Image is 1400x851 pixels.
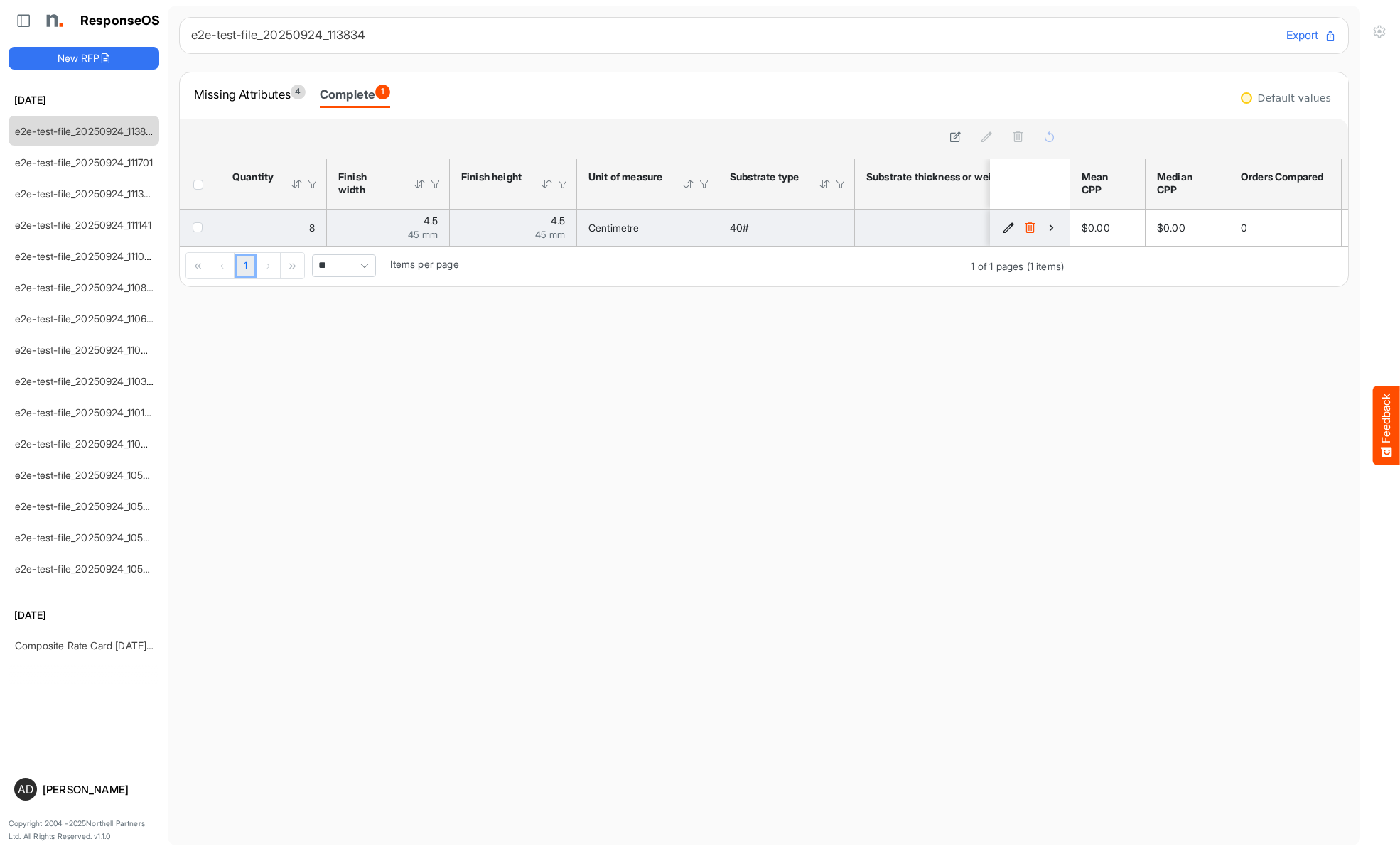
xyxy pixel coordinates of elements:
span: 1 of 1 pages [971,260,1023,272]
a: e2e-test-file_20250924_105529 [15,500,161,512]
span: 1 [375,85,390,99]
div: Default values [1258,93,1331,103]
a: e2e-test-file_20250924_110035 [15,438,159,450]
td: 40# is template cell Column Header httpsnorthellcomontologiesmapping-rulesmaterialhassubstratemat... [718,210,855,246]
div: Mean CPP [1082,170,1129,196]
div: [PERSON_NAME] [43,784,154,795]
td: $0.00 is template cell Column Header median-cpp [1146,210,1229,246]
div: Filter Icon [556,178,569,190]
span: 40# [730,222,749,234]
a: Page 1 of 1 Pages [235,254,257,279]
h6: [DATE] [9,92,159,108]
div: Substrate thickness or weight [866,170,1011,183]
span: Centimetre [588,222,640,234]
button: Edit [1001,221,1016,235]
div: Filter Icon [306,178,319,190]
div: Complete [320,85,390,104]
div: Filter Icon [429,178,442,190]
td: 58225db9-cd80-4f0f-960a-05c49b02612a is template cell Column Header [990,210,1072,246]
td: 4.5 is template cell Column Header httpsnorthellcomontologiesmapping-rulesmeasurementhasfinishsiz... [327,210,450,246]
td: 4.5 is template cell Column Header httpsnorthellcomontologiesmapping-rulesmaterialhasmaterialthic... [855,210,1066,246]
button: Export [1286,26,1337,45]
a: e2e-test-file_20250924_110646 [15,313,159,325]
div: Filter Icon [834,178,847,190]
div: Go to first page [186,253,210,278]
span: 45 mm [535,229,565,240]
a: Composite Rate Card [DATE]_smaller [15,639,183,651]
span: Items per page [390,258,458,270]
div: Go to next page [257,253,281,278]
span: Pagerdropdown [312,254,376,277]
div: Unit of measure [588,170,664,183]
span: 0 [1241,222,1247,234]
div: Substrate type [730,170,800,183]
span: 4.5 [424,215,438,227]
button: Delete [1023,221,1037,235]
span: $0.00 [1082,222,1110,234]
button: View [1044,221,1058,235]
span: 4.5 [551,215,565,227]
div: Finish height [461,170,522,183]
a: e2e-test-file_20250924_110803 [15,281,159,293]
span: 8 [309,222,315,234]
a: e2e-test-file_20250924_105226 [15,563,161,575]
span: $0.00 [1157,222,1185,234]
div: Missing Attributes [194,85,306,104]
span: (1 items) [1027,260,1064,272]
div: Pager Container [180,247,1070,286]
span: 4 [291,85,306,99]
div: Filter Icon [698,178,711,190]
div: Finish width [338,170,395,196]
h6: [DATE] [9,607,159,623]
td: 8 is template cell Column Header httpsnorthellcomontologiesmapping-rulesorderhasquantity [221,210,327,246]
a: e2e-test-file_20250924_111033 [15,250,156,262]
a: e2e-test-file_20250924_105318 [15,531,158,543]
a: e2e-test-file_20250924_105914 [15,469,159,481]
button: New RFP [9,47,159,70]
td: 0 is template cell Column Header orders-compared [1229,210,1342,246]
h6: e2e-test-file_20250924_113834 [191,29,1275,41]
th: Header checkbox [180,159,221,209]
div: Go to previous page [210,253,235,278]
h1: ResponseOS [80,13,161,28]
td: checkbox [180,210,221,246]
td: $0.00 is template cell Column Header mean-cpp [1070,210,1146,246]
div: Quantity [232,170,272,183]
div: Orders Compared [1241,170,1325,183]
span: 45 mm [408,229,438,240]
a: e2e-test-file_20250924_110305 [15,375,159,387]
a: e2e-test-file_20250924_111141 [15,219,152,231]
div: Median CPP [1157,170,1213,196]
span: AD [18,784,33,795]
div: Go to last page [281,253,304,278]
img: Northell [39,6,68,35]
button: Feedback [1373,386,1400,465]
h6: This Week [9,684,159,700]
a: e2e-test-file_20250924_111359 [15,188,156,200]
a: e2e-test-file_20250924_110422 [15,344,159,356]
a: e2e-test-file_20250924_110146 [15,406,157,418]
a: e2e-test-file_20250924_111701 [15,156,154,168]
td: 4.5 is template cell Column Header httpsnorthellcomontologiesmapping-rulesmeasurementhasfinishsiz... [450,210,577,246]
a: e2e-test-file_20250924_113834 [15,125,158,137]
td: Centimetre is template cell Column Header httpsnorthellcomontologiesmapping-rulesmeasurementhasun... [577,210,718,246]
p: Copyright 2004 - 2025 Northell Partners Ltd. All Rights Reserved. v 1.1.0 [9,818,159,842]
